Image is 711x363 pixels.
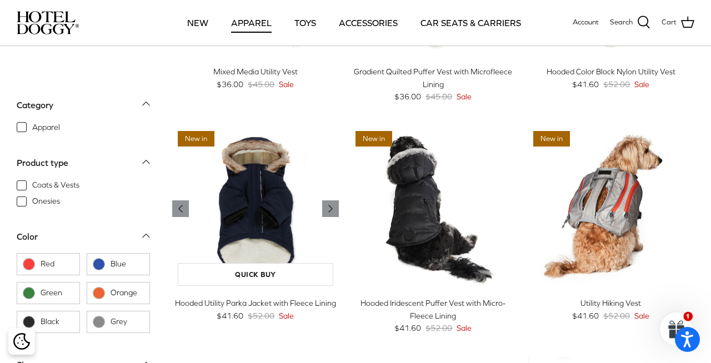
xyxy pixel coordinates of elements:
[17,11,79,34] img: hoteldoggycom
[603,310,630,322] span: $52.00
[172,125,339,292] a: Hooded Utility Parka Jacket with Fleece Lining
[172,65,339,78] div: Mixed Media Utility Vest
[350,65,517,90] div: Gradient Quilted Puffer Vest with Microfleece Lining
[221,4,282,42] a: APPAREL
[533,131,570,147] span: New in
[528,297,694,322] a: Utility Hiking Vest $41.60 $52.00 Sale
[17,230,38,244] div: Color
[248,78,274,90] span: $45.00
[111,259,144,270] span: Blue
[165,4,543,42] div: Primary navigation
[572,78,599,90] span: $41.60
[172,297,339,322] a: Hooded Utility Parka Jacket with Fleece Lining $41.60 $52.00 Sale
[8,328,35,355] div: Cookie policy
[217,78,243,90] span: $36.00
[41,288,74,299] span: Green
[279,78,294,90] span: Sale
[13,333,30,350] img: Cookie policy
[32,122,60,133] span: Apparel
[111,288,144,299] span: Orange
[178,263,333,286] a: Quick buy
[425,322,452,334] span: $52.00
[528,65,694,78] div: Hooded Color Block Nylon Utility Vest
[172,297,339,309] div: Hooded Utility Parka Jacket with Fleece Lining
[17,228,150,253] a: Color
[350,297,517,334] a: Hooded Iridescent Puffer Vest with Micro-Fleece Lining $41.60 $52.00 Sale
[279,310,294,322] span: Sale
[17,96,150,121] a: Category
[457,322,472,334] span: Sale
[572,310,599,322] span: $41.60
[322,200,339,217] a: Previous
[634,78,649,90] span: Sale
[662,17,677,28] span: Cart
[41,259,74,270] span: Red
[32,196,60,207] span: Onesies
[573,17,599,28] a: Account
[425,90,452,103] span: $45.00
[634,310,649,322] span: Sale
[610,16,650,30] a: Search
[528,125,694,292] a: Utility Hiking Vest
[172,65,339,90] a: Mixed Media Utility Vest $36.00 $45.00 Sale
[528,297,694,309] div: Utility Hiking Vest
[217,310,243,322] span: $41.60
[178,131,214,147] span: New in
[17,98,53,112] div: Category
[329,4,408,42] a: ACCESSORIES
[172,200,189,217] a: Previous
[662,16,694,30] a: Cart
[410,4,531,42] a: CAR SEATS & CARRIERS
[177,4,218,42] a: NEW
[12,332,31,351] button: Cookie policy
[284,4,326,42] a: TOYS
[248,310,274,322] span: $52.00
[394,90,421,103] span: $36.00
[528,65,694,90] a: Hooded Color Block Nylon Utility Vest $41.60 $52.00 Sale
[457,90,472,103] span: Sale
[111,316,144,327] span: Grey
[350,65,517,103] a: Gradient Quilted Puffer Vest with Microfleece Lining $36.00 $45.00 Sale
[17,155,68,170] div: Product type
[350,297,517,322] div: Hooded Iridescent Puffer Vest with Micro-Fleece Lining
[32,179,79,190] span: Coats & Vests
[355,131,392,147] span: New in
[610,17,633,28] span: Search
[603,78,630,90] span: $52.00
[350,125,517,292] a: Hooded Iridescent Puffer Vest with Micro-Fleece Lining
[394,322,421,334] span: $41.60
[573,18,599,26] span: Account
[41,316,74,327] span: Black
[17,154,150,179] a: Product type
